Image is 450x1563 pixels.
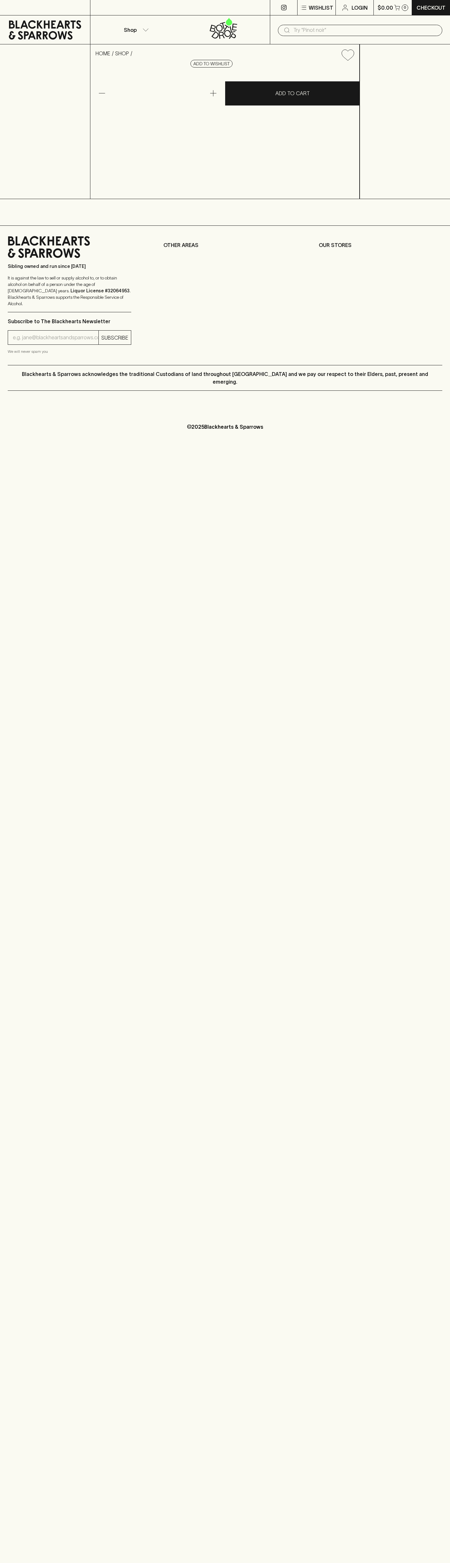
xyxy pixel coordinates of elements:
button: Add to wishlist [339,47,357,63]
strong: Liquor License #32064953 [70,288,130,293]
input: Try "Pinot noir" [293,25,437,35]
a: SHOP [115,50,129,56]
p: Blackhearts & Sparrows acknowledges the traditional Custodians of land throughout [GEOGRAPHIC_DAT... [13,370,437,386]
p: ADD TO CART [275,89,310,97]
p: Wishlist [309,4,333,12]
button: ADD TO CART [225,81,360,105]
button: Shop [90,15,180,44]
p: It is against the law to sell or supply alcohol to, or to obtain alcohol on behalf of a person un... [8,275,131,307]
p: Sibling owned and run since [DATE] [8,263,131,270]
p: Subscribe to The Blackhearts Newsletter [8,317,131,325]
p: OTHER AREAS [163,241,287,249]
button: Add to wishlist [190,60,233,68]
input: e.g. jane@blackheartsandsparrows.com.au [13,333,98,343]
p: Login [352,4,368,12]
a: HOME [96,50,110,56]
img: 31522.png [90,66,359,199]
p: $0.00 [378,4,393,12]
p: Shop [124,26,137,34]
button: SUBSCRIBE [99,331,131,344]
p: We will never spam you [8,348,131,355]
p: 0 [404,6,406,9]
p: OUR STORES [319,241,442,249]
p: Checkout [417,4,445,12]
p: SUBSCRIBE [101,334,128,342]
